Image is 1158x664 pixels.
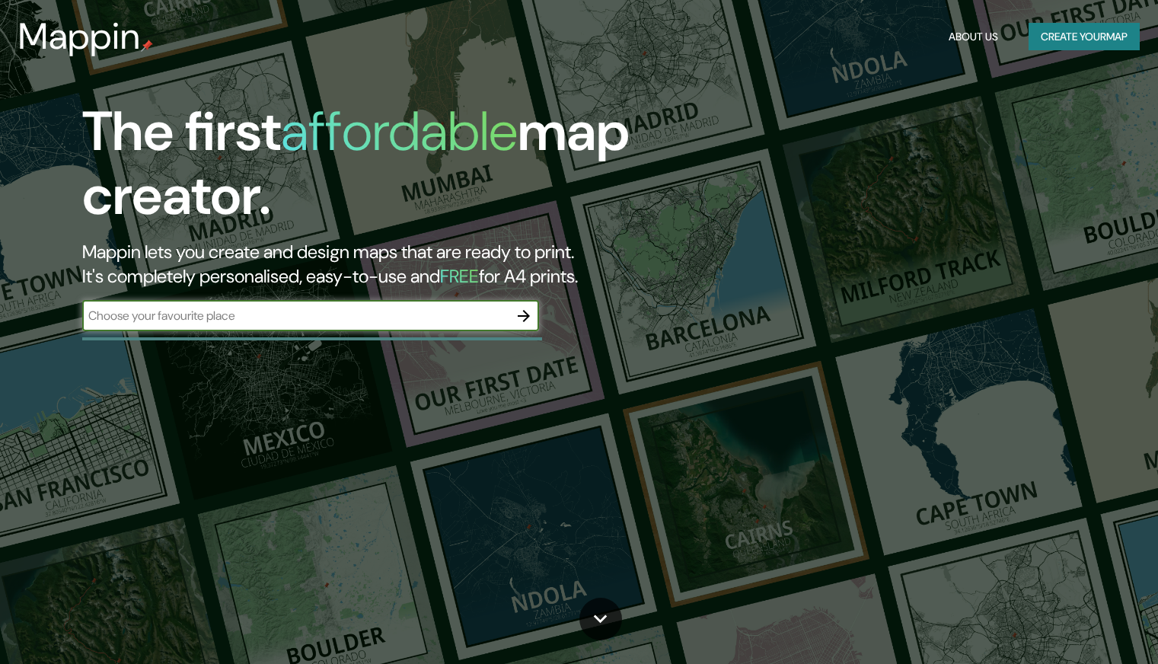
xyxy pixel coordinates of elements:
h2: Mappin lets you create and design maps that are ready to print. It's completely personalised, eas... [82,240,662,289]
h3: Mappin [18,15,141,58]
h1: affordable [281,96,518,167]
button: Create yourmap [1029,23,1140,51]
button: About Us [943,23,1004,51]
img: mappin-pin [141,40,153,52]
input: Choose your favourite place [82,307,509,324]
h1: The first map creator. [82,100,662,240]
h5: FREE [440,264,479,288]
